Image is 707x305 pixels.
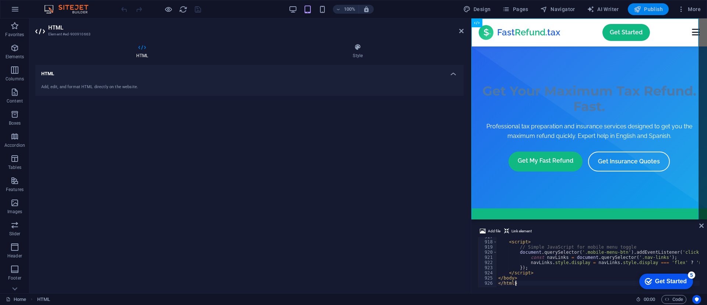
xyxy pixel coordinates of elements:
[6,295,26,304] a: Click to cancel selection. Double-click to open Pages
[499,3,531,15] button: Pages
[9,231,21,237] p: Slider
[634,6,663,13] span: Publish
[8,164,21,170] p: Tables
[678,6,701,13] span: More
[7,209,22,215] p: Images
[628,3,669,15] button: Publish
[8,275,21,281] p: Footer
[537,3,578,15] button: Navigator
[463,6,491,13] span: Design
[48,31,449,38] h3: Element #ed-900910663
[20,8,52,15] div: Get Started
[478,260,497,265] div: 922
[587,6,619,13] span: AI Writer
[48,24,464,31] h2: HTML
[636,295,655,304] h6: Session time
[344,5,356,14] h6: 100%
[665,295,683,304] span: Code
[478,255,497,260] div: 921
[4,142,25,148] p: Accordion
[333,5,359,14] button: 100%
[35,65,464,78] h4: HTML
[649,297,650,302] span: :
[478,270,497,275] div: 924
[488,227,500,236] span: Add file
[661,295,686,304] button: Code
[5,32,24,38] p: Favorites
[460,3,494,15] button: Design
[511,227,532,236] span: Link element
[460,3,494,15] div: Design (Ctrl+Alt+Y)
[644,295,655,304] span: 00 00
[6,187,24,193] p: Features
[478,239,497,245] div: 918
[42,5,98,14] img: Editor Logo
[540,6,575,13] span: Navigator
[6,54,24,60] p: Elements
[179,5,187,14] button: reload
[4,4,58,19] div: Get Started 5 items remaining, 0% complete
[478,281,497,286] div: 926
[9,120,21,126] p: Boxes
[179,5,187,14] i: Reload page
[692,295,701,304] button: Usercentrics
[363,6,370,13] i: On resize automatically adjust zoom level to fit chosen device.
[675,3,704,15] button: More
[6,76,24,82] p: Columns
[37,295,50,304] nav: breadcrumb
[7,253,22,259] p: Header
[37,295,50,304] span: Click to select. Double-click to edit
[478,245,497,250] div: 919
[478,250,497,255] div: 920
[7,98,23,104] p: Content
[503,227,533,236] button: Link element
[502,6,528,13] span: Pages
[35,44,252,59] h4: HTML
[252,44,464,59] h4: Style
[479,227,502,236] button: Add file
[478,275,497,281] div: 925
[584,3,622,15] button: AI Writer
[53,1,60,9] div: 5
[478,265,497,270] div: 923
[164,5,173,14] button: Click here to leave preview mode and continue editing
[41,84,458,90] div: Add, edit, and format HTML directly on the website.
